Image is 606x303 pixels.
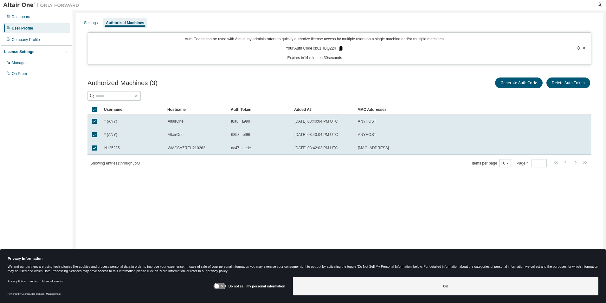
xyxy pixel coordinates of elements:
[294,132,338,137] span: [DATE] 08:40:04 PM UTC
[231,119,250,124] span: f8a8...a999
[12,26,33,31] div: User Profile
[231,132,250,137] span: 6858...bf96
[472,159,511,167] span: Items per page
[12,37,40,42] div: Company Profile
[104,145,120,151] span: N125225
[92,55,538,61] p: Expires in 14 minutes, 30 seconds
[495,77,543,88] button: Generate Auth Code
[167,104,226,115] div: Hostname
[87,79,158,87] span: Authorized Machines (3)
[517,159,547,167] span: Page n.
[106,20,144,25] div: Authorized Machines
[12,71,27,76] div: On Prem
[294,104,352,115] div: Added At
[358,119,376,124] span: ANYHOST
[84,20,98,25] div: Settings
[294,119,338,124] span: [DATE] 08:40:04 PM UTC
[4,49,34,54] div: License Settings
[168,132,184,137] span: AltairOne
[168,119,184,124] span: AltairOne
[231,145,251,151] span: ac47...eede
[294,145,338,151] span: [DATE] 08:42:03 PM UTC
[92,37,538,42] p: Auth Codes can be used with Almutil by administrators to quickly authorize license access by mult...
[12,60,28,65] div: Managed
[12,14,30,19] div: Dashboard
[104,132,117,137] span: * (ANY)
[358,132,376,137] span: ANYHOST
[231,104,289,115] div: Auth Token
[104,104,162,115] div: Username
[168,145,205,151] span: WMCSAZREU210263
[501,161,509,166] button: 10
[104,119,117,124] span: * (ANY)
[90,161,140,165] span: Showing entries 1 through 3 of 3
[358,104,525,115] div: MAC Addresses
[546,77,590,88] button: Delete Auth Token
[286,46,344,51] p: Your Auth Code is: 61HBQ224
[358,145,389,151] span: [MAC_ADDRESS]
[3,2,82,8] img: Altair One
